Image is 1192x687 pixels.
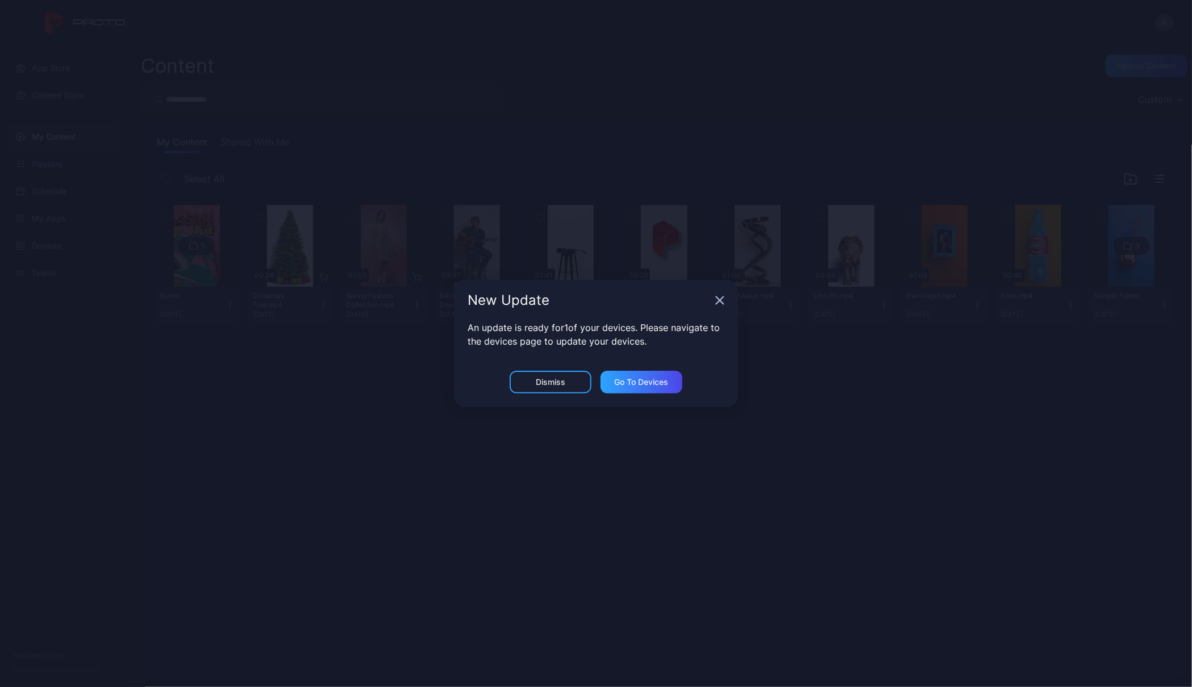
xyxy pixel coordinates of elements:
button: Go to devices [601,371,682,393]
div: Dismiss [536,378,565,387]
div: Go to devices [615,378,669,387]
p: An update is ready for 1 of your devices. Please navigate to the devices page to update your devi... [468,321,724,348]
div: New Update [468,294,711,307]
button: Dismiss [510,371,591,393]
